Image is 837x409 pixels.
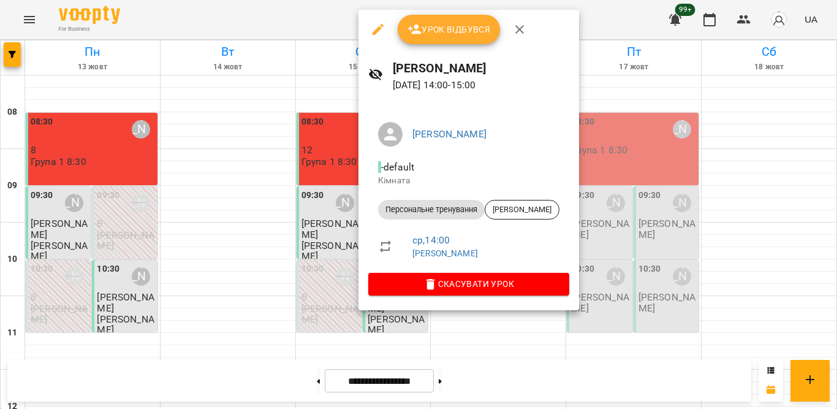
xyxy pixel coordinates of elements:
[393,59,569,78] h6: [PERSON_NAME]
[398,15,501,44] button: Урок відбувся
[412,248,478,258] a: [PERSON_NAME]
[378,161,417,173] span: - default
[393,78,569,93] p: [DATE] 14:00 - 15:00
[407,22,491,37] span: Урок відбувся
[485,200,559,220] div: [PERSON_NAME]
[378,204,485,215] span: Персональне тренування
[378,277,559,291] span: Скасувати Урок
[412,128,487,140] a: [PERSON_NAME]
[485,204,559,215] span: [PERSON_NAME]
[378,175,559,187] p: Кімната
[368,273,569,295] button: Скасувати Урок
[412,234,450,246] a: ср , 14:00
